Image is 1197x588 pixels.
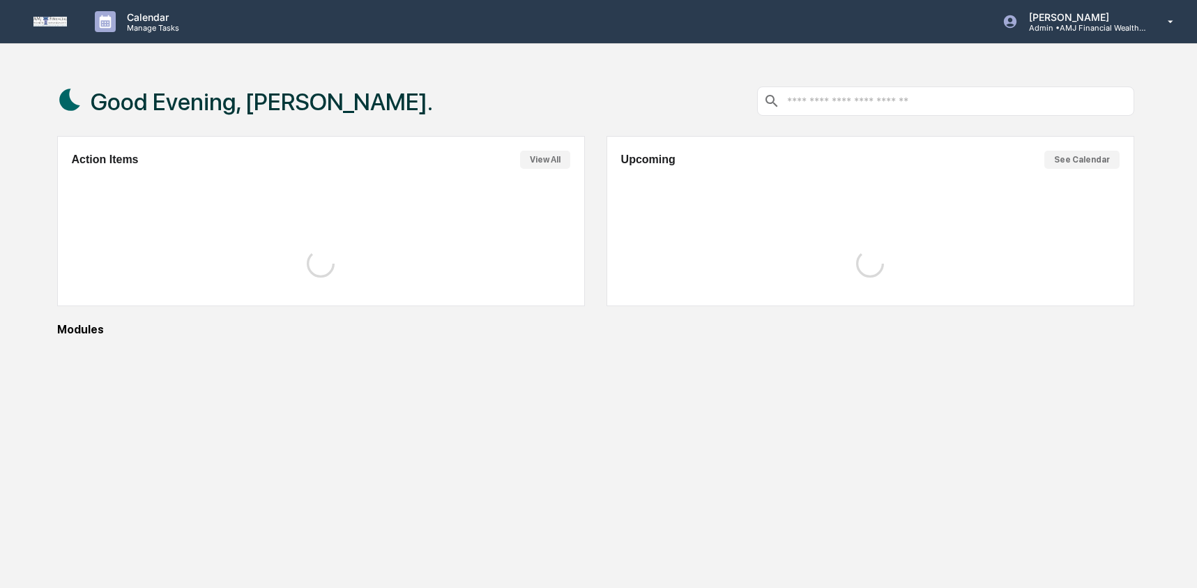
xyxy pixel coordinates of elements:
[72,153,139,166] h2: Action Items
[91,88,433,116] h1: Good Evening, [PERSON_NAME].
[621,153,676,166] h2: Upcoming
[1044,151,1120,169] button: See Calendar
[57,323,1134,336] div: Modules
[116,23,186,33] p: Manage Tasks
[1018,11,1148,23] p: [PERSON_NAME]
[116,11,186,23] p: Calendar
[33,17,67,27] img: logo
[520,151,570,169] button: View All
[1018,23,1148,33] p: Admin • AMJ Financial Wealth Management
